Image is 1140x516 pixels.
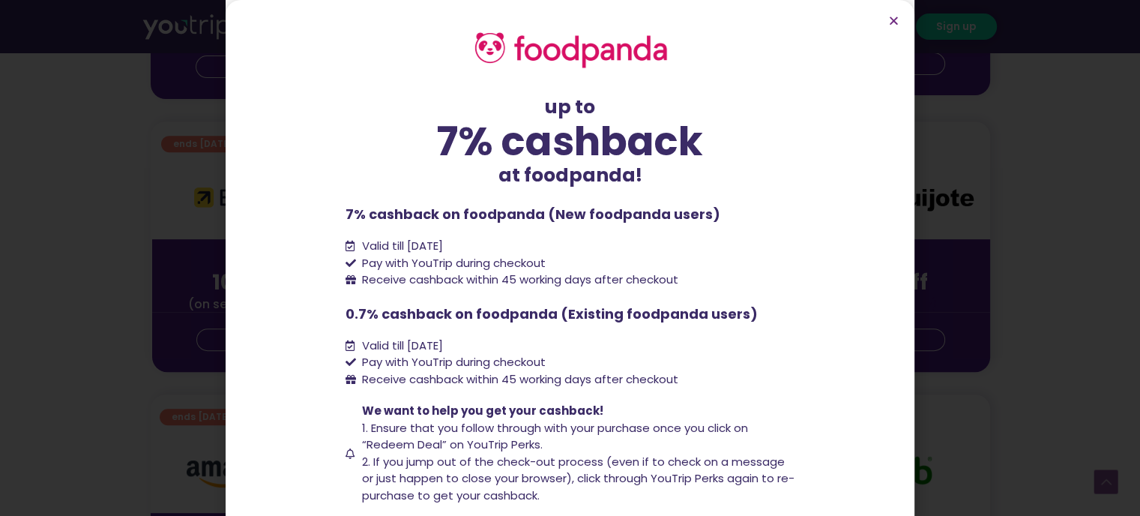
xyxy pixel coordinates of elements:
span: 1. Ensure that you follow through with your purchase once you click on “Redeem Deal” on YouTrip P... [362,420,748,453]
span: Valid till [DATE] [358,238,443,255]
span: 2. If you jump out of the check-out process (even if to check on a message or just happen to clos... [362,454,794,503]
span: Receive cashback within 45 working days after checkout [358,271,678,289]
span: We want to help you get your cashback! [362,403,603,418]
span: Pay with YouTrip during checkout [358,255,546,272]
span: Pay with YouTrip during checkout [358,354,546,371]
p: 7% cashback on foodpanda (New foodpanda users) [346,204,795,224]
p: 0.7% cashback on foodpanda (Existing foodpanda users) [346,304,795,324]
span: Valid till [DATE] [358,337,443,355]
div: up to at foodpanda! [346,93,795,189]
span: Receive cashback within 45 working days after checkout [358,371,678,388]
div: 7% cashback [346,121,795,161]
a: Close [888,15,899,26]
